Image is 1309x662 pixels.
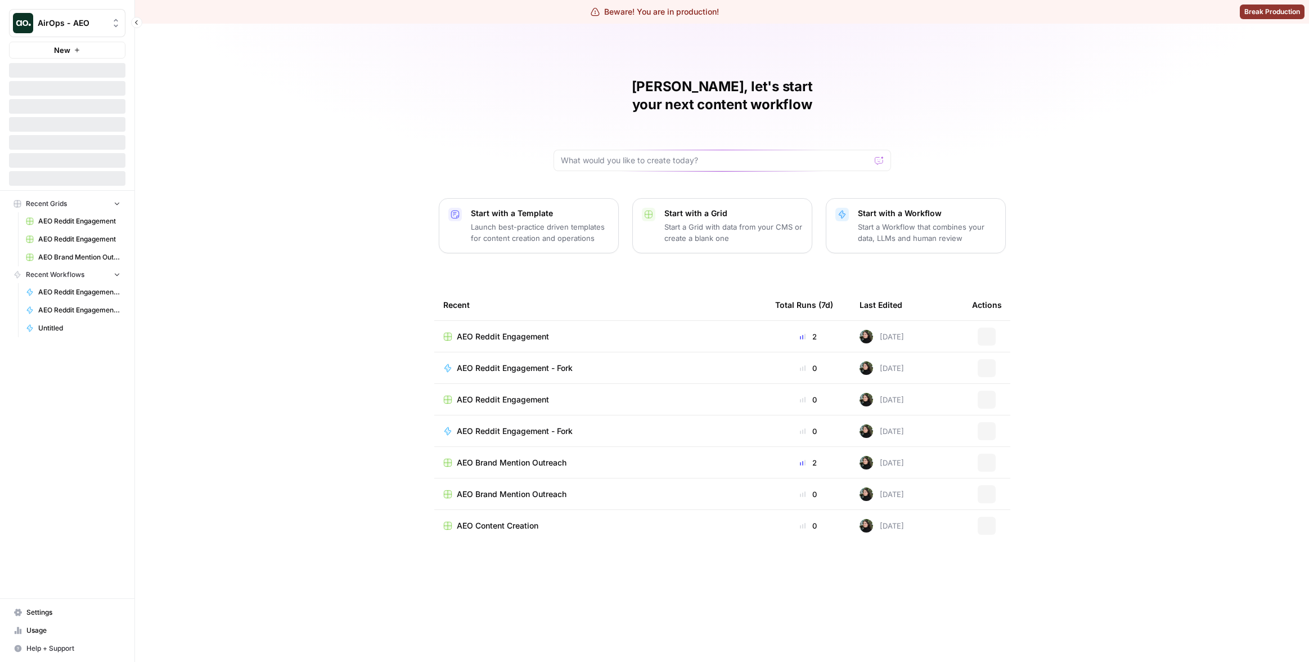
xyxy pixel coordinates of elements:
div: Total Runs (7d) [775,289,833,320]
div: [DATE] [860,487,904,501]
span: AEO Brand Mention Outreach [457,457,566,468]
img: eoqc67reg7z2luvnwhy7wyvdqmsw [860,393,873,406]
span: Help + Support [26,643,120,654]
a: AEO Reddit Engagement [443,331,757,342]
img: eoqc67reg7z2luvnwhy7wyvdqmsw [860,519,873,533]
div: 0 [775,520,842,531]
button: Recent Grids [9,195,125,212]
a: Untitled [21,319,125,337]
p: Start with a Workflow [858,208,996,219]
img: eoqc67reg7z2luvnwhy7wyvdqmsw [860,487,873,501]
input: What would you like to create today? [561,155,870,166]
a: AEO Reddit Engagement [443,394,757,405]
p: Start a Workflow that combines your data, LLMs and human review [858,221,996,244]
span: Recent Workflows [26,270,84,280]
div: 0 [775,426,842,437]
span: New [54,44,70,56]
span: Usage [26,625,120,636]
button: Start with a WorkflowStart a Workflow that combines your data, LLMs and human review [826,198,1006,253]
img: eoqc67reg7z2luvnwhy7wyvdqmsw [860,456,873,469]
div: Last Edited [860,289,902,320]
span: AEO Reddit Engagement - Fork [457,363,573,374]
div: Recent [443,289,757,320]
a: AEO Brand Mention Outreach [443,457,757,468]
button: Recent Workflows [9,266,125,283]
a: AEO Content Creation [443,520,757,531]
button: Start with a GridStart a Grid with data from your CMS or create a blank one [632,198,812,253]
div: [DATE] [860,456,904,469]
span: Break Production [1244,7,1300,17]
span: AEO Reddit Engagement [38,216,120,226]
div: 2 [775,331,842,342]
button: Break Production [1240,5,1304,19]
p: Start with a Template [471,208,609,219]
button: Help + Support [9,639,125,657]
div: [DATE] [860,519,904,533]
span: Untitled [38,323,120,333]
div: Actions [972,289,1002,320]
img: eoqc67reg7z2luvnwhy7wyvdqmsw [860,424,873,438]
p: Launch best-practice driven templates for content creation and operations [471,221,609,244]
a: AEO Reddit Engagement - Fork [21,283,125,301]
span: AEO Reddit Engagement [457,331,549,342]
a: AEO Brand Mention Outreach [21,248,125,266]
a: AEO Reddit Engagement [21,230,125,248]
a: Settings [9,603,125,621]
a: Usage [9,621,125,639]
div: Beware! You are in production! [591,6,719,17]
div: 0 [775,394,842,405]
a: AEO Brand Mention Outreach [443,489,757,500]
div: 0 [775,363,842,374]
a: AEO Reddit Engagement - Fork [21,301,125,319]
span: AEO Brand Mention Outreach [38,252,120,262]
img: eoqc67reg7z2luvnwhy7wyvdqmsw [860,330,873,343]
div: [DATE] [860,361,904,375]
span: Recent Grids [26,199,67,209]
div: 0 [775,489,842,500]
span: AEO Reddit Engagement - Fork [457,426,573,437]
a: AEO Reddit Engagement [21,212,125,230]
a: AEO Reddit Engagement - Fork [443,426,757,437]
button: New [9,42,125,59]
span: AEO Reddit Engagement [38,234,120,244]
p: Start with a Grid [664,208,803,219]
p: Start a Grid with data from your CMS or create a blank one [664,221,803,244]
span: AEO Reddit Engagement - Fork [38,287,120,297]
div: [DATE] [860,393,904,406]
div: 2 [775,457,842,468]
div: [DATE] [860,330,904,343]
span: Settings [26,607,120,618]
div: [DATE] [860,424,904,438]
span: AEO Reddit Engagement - Fork [38,305,120,315]
button: Workspace: AirOps - AEO [9,9,125,37]
span: AEO Reddit Engagement [457,394,549,405]
h1: [PERSON_NAME], let's start your next content workflow [554,78,891,114]
a: AEO Reddit Engagement - Fork [443,363,757,374]
span: AEO Content Creation [457,520,538,531]
img: AirOps - AEO Logo [13,13,33,33]
span: AEO Brand Mention Outreach [457,489,566,500]
button: Start with a TemplateLaunch best-practice driven templates for content creation and operations [439,198,619,253]
span: AirOps - AEO [38,17,106,29]
img: eoqc67reg7z2luvnwhy7wyvdqmsw [860,361,873,375]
